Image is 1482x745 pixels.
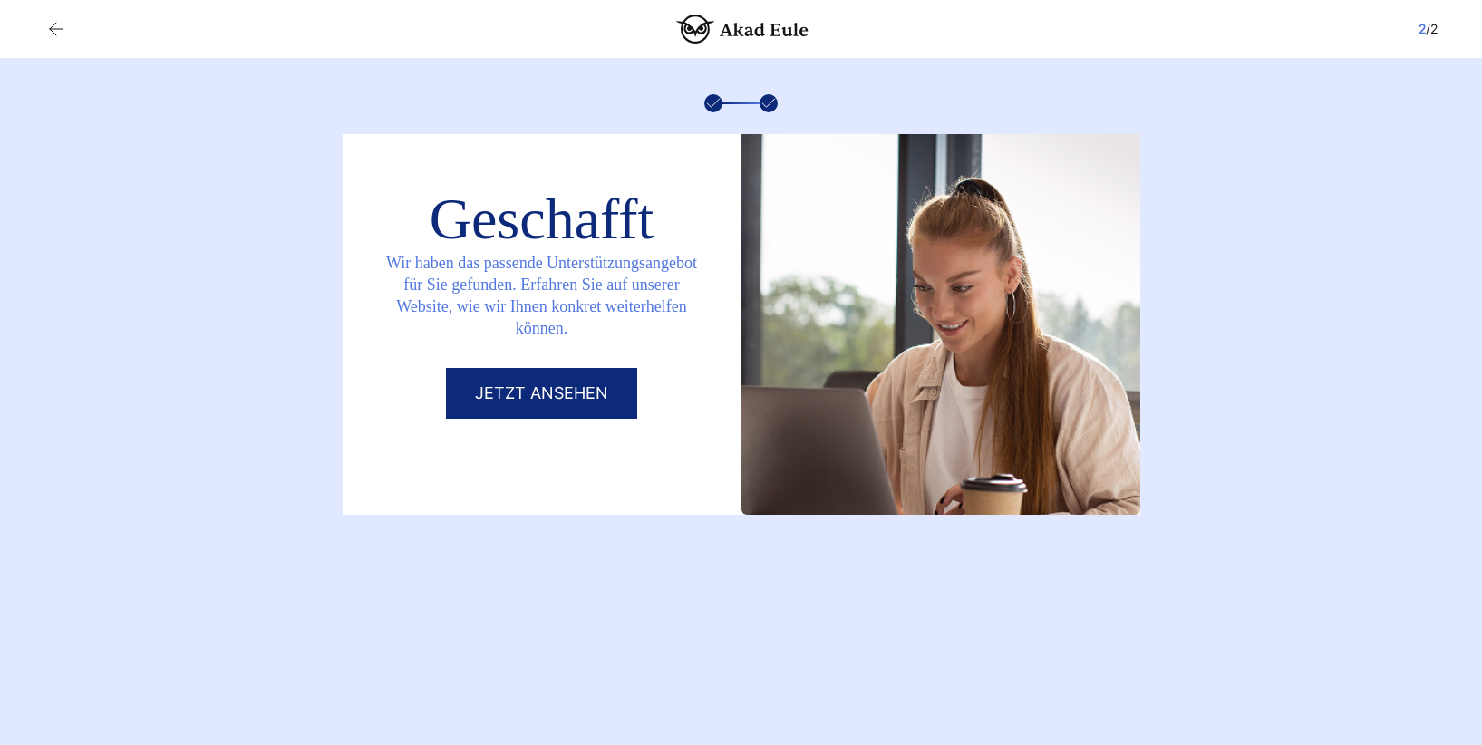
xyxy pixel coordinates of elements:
[1430,21,1438,36] span: 2
[1419,18,1438,40] div: /
[1419,21,1426,36] span: 2
[408,194,676,245] div: Geschafft
[676,15,809,44] img: logo
[343,245,741,368] div: Wir haben das passende Unterstützungsangebot für Sie gefunden. Erfahren Sie auf unserer Website, ...
[446,368,637,419] a: Jetzt ansehen
[741,134,1140,515] img: Geschafft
